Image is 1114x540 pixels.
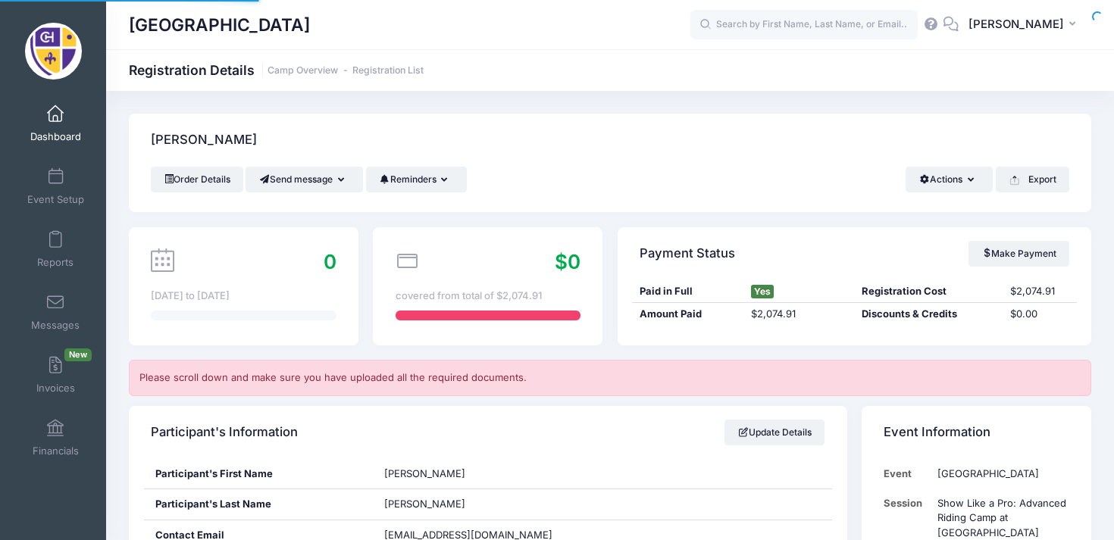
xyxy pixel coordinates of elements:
span: New [64,348,92,361]
button: Send message [246,167,363,192]
span: 0 [324,250,336,273]
h4: Participant's Information [151,410,298,454]
div: Registration Cost [854,284,1002,299]
h1: [GEOGRAPHIC_DATA] [129,8,310,42]
div: $2,074.91 [743,307,855,322]
a: Make Payment [968,241,1069,267]
a: Messages [20,286,92,339]
button: Export [996,167,1069,192]
a: Order Details [151,167,243,192]
a: Event Setup [20,160,92,213]
img: Chatham Hall [25,23,82,80]
a: Financials [20,411,92,464]
span: Event Setup [27,193,84,206]
div: $0.00 [1003,307,1077,322]
div: Please scroll down and make sure you have uploaded all the required documents. [129,360,1091,396]
div: Participant's Last Name [144,489,374,520]
td: [GEOGRAPHIC_DATA] [930,459,1069,488]
button: Actions [906,167,993,192]
div: covered from total of $2,074.91 [396,289,580,304]
div: Participant's First Name [144,459,374,489]
span: Reports [37,256,74,269]
div: [DATE] to [DATE] [151,289,336,304]
input: Search by First Name, Last Name, or Email... [690,10,918,40]
span: Yes [751,285,774,298]
h4: [PERSON_NAME] [151,119,257,162]
div: $2,074.91 [1003,284,1077,299]
div: Discounts & Credits [854,307,1002,322]
a: Registration List [352,65,424,76]
button: [PERSON_NAME] [959,8,1091,42]
a: Dashboard [20,97,92,150]
span: [PERSON_NAME] [384,498,465,510]
span: Invoices [36,382,75,395]
span: [PERSON_NAME] [384,467,465,479]
span: [PERSON_NAME] [968,16,1064,33]
button: Reminders [366,167,467,192]
div: Amount Paid [632,307,743,322]
span: Dashboard [30,130,81,143]
a: Camp Overview [268,65,338,76]
h1: Registration Details [129,62,424,78]
span: $0 [555,250,580,273]
div: Paid in Full [632,284,743,299]
a: InvoicesNew [20,348,92,401]
a: Update Details [724,420,825,445]
h4: Payment Status [640,232,735,275]
h4: Event Information [884,410,990,454]
span: Financials [33,445,79,457]
a: Reports [20,223,92,276]
td: Event [884,459,930,488]
span: Messages [31,319,80,332]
